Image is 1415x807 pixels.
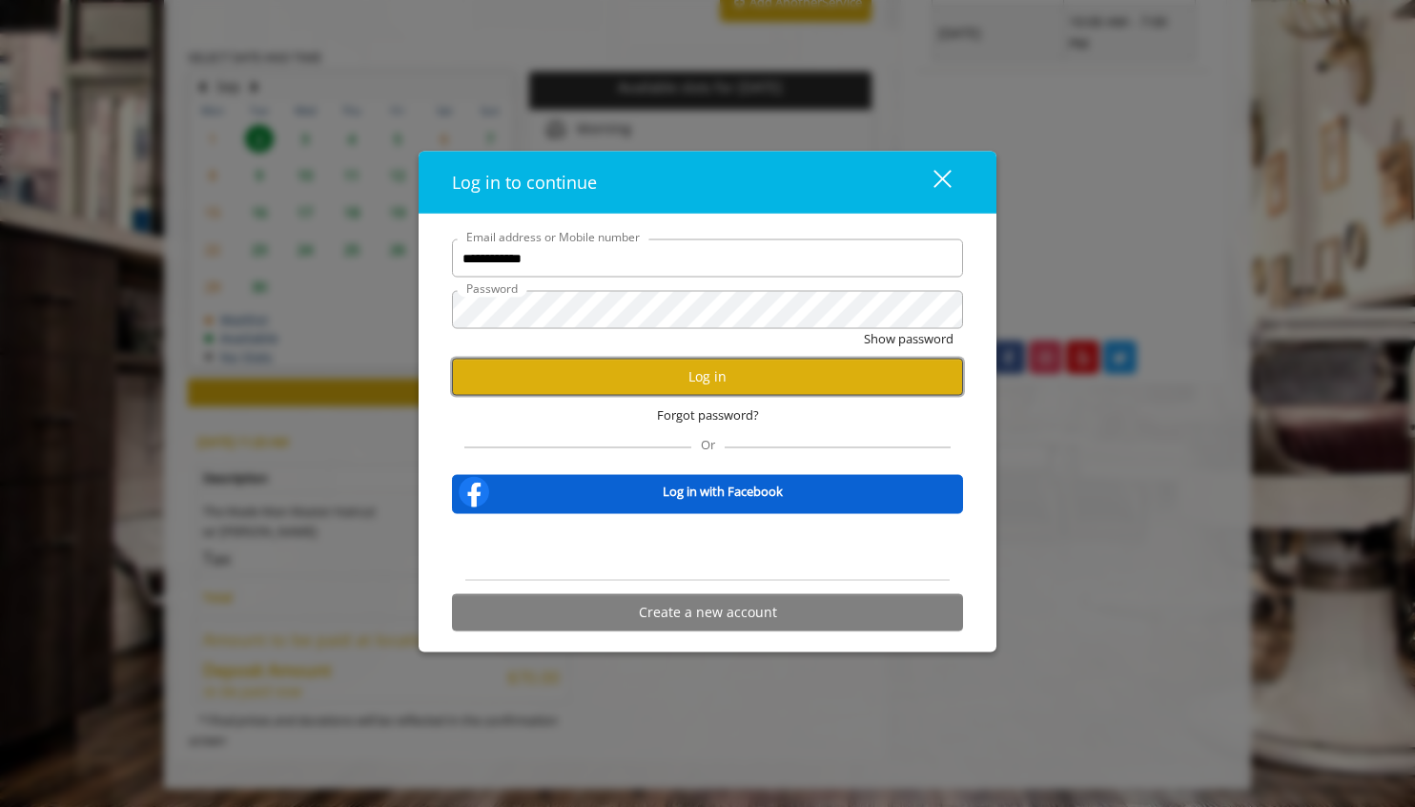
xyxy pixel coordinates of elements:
span: Forgot password? [657,405,759,425]
button: Log in [452,358,963,395]
button: Create a new account [452,593,963,631]
input: Password [452,291,963,329]
button: Show password [864,329,954,349]
img: facebook-logo [455,472,493,510]
input: Email address or Mobile number [452,239,963,278]
b: Log in with Facebook [663,482,783,502]
button: close dialog [898,162,963,201]
span: Log in to continue [452,171,597,194]
span: Or [691,435,725,452]
div: close dialog [912,168,950,197]
iframe: Sign in with Google Button [586,526,830,568]
label: Password [457,279,527,298]
label: Email address or Mobile number [457,228,649,246]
